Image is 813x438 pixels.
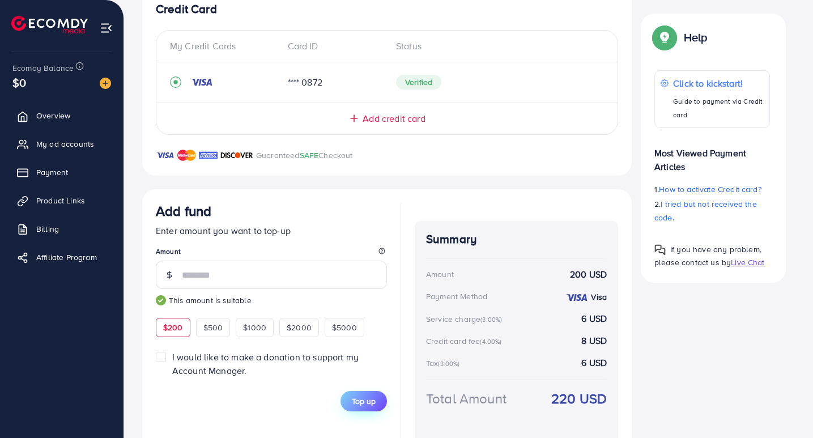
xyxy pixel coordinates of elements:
iframe: Chat [765,387,805,430]
img: brand [199,148,218,162]
div: Total Amount [426,389,506,409]
img: image [100,78,111,89]
span: My ad accounts [36,138,94,150]
div: Status [387,40,604,53]
span: Add credit card [363,112,425,125]
span: Product Links [36,195,85,206]
span: $2000 [287,322,312,333]
div: Credit card fee [426,335,505,347]
p: Enter amount you want to top-up [156,224,387,237]
small: (3.00%) [480,315,502,324]
span: $0 [12,74,26,91]
small: This amount is suitable [156,295,387,306]
span: Billing [36,223,59,235]
p: Click to kickstart! [673,76,764,90]
strong: 200 USD [570,268,607,281]
a: Product Links [8,189,115,212]
img: credit [190,78,213,87]
h4: Summary [426,232,607,246]
small: (3.00%) [438,359,459,368]
strong: 6 USD [581,312,607,325]
a: Overview [8,104,115,127]
button: Top up [340,391,387,411]
p: Guaranteed Checkout [256,148,353,162]
span: Verified [396,75,441,90]
img: menu [100,22,113,35]
span: $200 [163,322,183,333]
div: Payment Method [426,291,487,302]
p: 1. [654,182,770,196]
img: brand [156,148,174,162]
strong: Visa [591,291,607,303]
strong: 8 USD [581,334,607,347]
img: Popup guide [654,27,675,48]
a: My ad accounts [8,133,115,155]
small: (4.00%) [480,337,501,346]
div: Amount [426,269,454,280]
p: Guide to payment via Credit card [673,95,764,122]
span: I tried but not received the code. [654,198,757,223]
p: Most Viewed Payment Articles [654,137,770,173]
strong: 6 USD [581,356,607,369]
div: My Credit Cards [170,40,279,53]
span: Top up [352,396,376,407]
span: $1000 [243,322,266,333]
legend: Amount [156,246,387,261]
span: Live Chat [731,257,764,268]
div: Card ID [279,40,388,53]
img: credit [565,293,588,302]
a: Affiliate Program [8,246,115,269]
img: logo [11,16,88,33]
span: $5000 [332,322,357,333]
img: brand [177,148,196,162]
strong: 220 USD [551,389,607,409]
span: I would like to make a donation to support my Account Manager. [172,351,359,376]
p: 2. [654,197,770,224]
span: How to activate Credit card? [659,184,761,195]
span: If you have any problem, please contact us by [654,244,761,268]
div: Tax [426,358,463,369]
h4: Credit Card [156,2,618,16]
span: Payment [36,167,68,178]
img: guide [156,295,166,305]
div: Service charge [426,313,505,325]
span: $500 [203,322,223,333]
span: Ecomdy Balance [12,62,74,74]
svg: record circle [170,76,181,88]
p: Help [684,31,708,44]
h3: Add fund [156,203,211,219]
img: brand [220,148,253,162]
span: Overview [36,110,70,121]
img: Popup guide [654,244,666,256]
a: Payment [8,161,115,184]
span: Affiliate Program [36,252,97,263]
span: SAFE [300,150,319,161]
a: Billing [8,218,115,240]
